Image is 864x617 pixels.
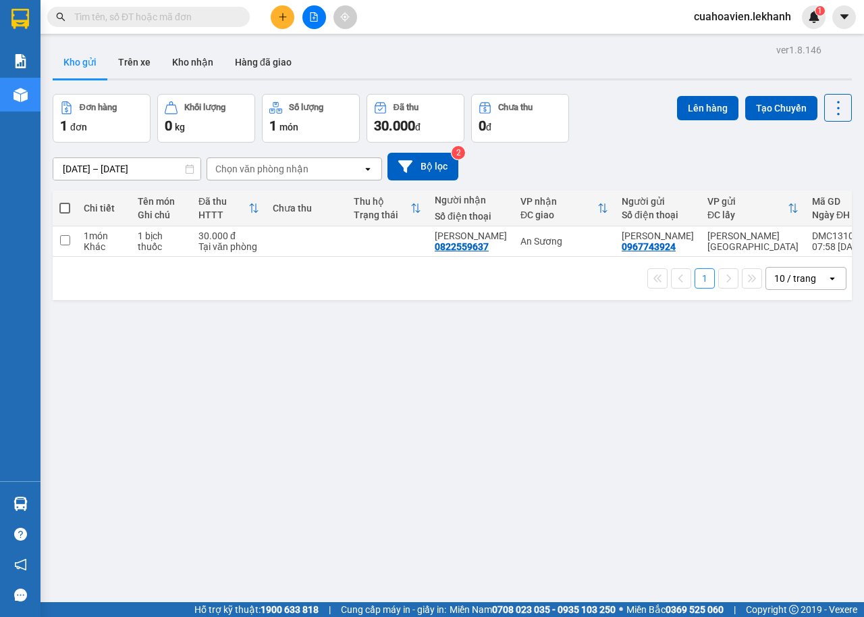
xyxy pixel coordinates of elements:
span: ⚪️ [619,607,623,612]
span: caret-down [838,11,850,23]
button: Đơn hàng1đơn [53,94,151,143]
span: copyright [789,605,799,614]
img: logo-vxr [11,9,29,29]
span: search [56,12,65,22]
div: Người gửi [622,196,694,207]
img: solution-icon [13,54,28,68]
div: 10 / trang [774,272,816,285]
button: file-add [302,5,326,29]
button: aim [333,5,357,29]
button: Bộ lọc [387,153,458,180]
span: notification [14,558,27,571]
div: Chọn văn phòng nhận [215,162,308,176]
th: Toggle SortBy [701,191,805,226]
sup: 1 [815,6,825,16]
div: ĐC giao [520,209,597,220]
input: Tìm tên, số ĐT hoặc mã đơn [74,9,234,24]
div: Chưa thu [273,203,340,214]
span: | [734,602,736,617]
div: Tên món [138,196,185,207]
span: 0 [479,118,486,134]
span: aim [340,12,350,22]
button: plus [271,5,294,29]
div: [PERSON_NAME][GEOGRAPHIC_DATA] [707,230,799,252]
input: Select a date range. [53,158,200,180]
div: Số lượng [289,103,323,112]
span: kg [175,122,185,132]
div: An Sương [520,236,608,247]
div: HTTT [198,209,248,220]
div: Tại văn phòng [198,241,259,252]
div: Linh [622,230,694,241]
div: 30.000 đ [198,230,259,241]
sup: 2 [452,146,465,159]
span: question-circle [14,528,27,541]
div: Khối lượng [184,103,225,112]
span: | [329,602,331,617]
div: Đơn hàng [80,103,117,112]
img: warehouse-icon [13,88,28,102]
span: Cung cấp máy in - giấy in: [341,602,446,617]
span: 30.000 [374,118,415,134]
div: VP nhận [520,196,597,207]
svg: open [827,273,838,284]
div: 1 món [84,230,124,241]
div: ĐC lấy [707,209,788,220]
div: 1 bịch thuốc [138,230,185,252]
button: Chưa thu0đ [471,94,569,143]
svg: open [362,164,373,174]
span: 1 [60,118,67,134]
div: Trạng thái [354,209,410,220]
button: Hàng đã giao [224,46,302,78]
img: icon-new-feature [808,11,820,23]
div: Đã thu [198,196,248,207]
button: Số lượng1món [262,94,360,143]
button: Kho gửi [53,46,107,78]
div: Chưa thu [498,103,533,112]
span: Miền Nam [450,602,616,617]
button: 1 [695,268,715,289]
span: đơn [70,122,87,132]
span: cuahoavien.lekhanh [683,8,802,25]
span: 1 [817,6,822,16]
th: Toggle SortBy [347,191,428,226]
span: 1 [269,118,277,134]
span: plus [278,12,288,22]
div: Khác [84,241,124,252]
button: Đã thu30.000đ [367,94,464,143]
div: VP gửi [707,196,788,207]
th: Toggle SortBy [514,191,615,226]
div: ver 1.8.146 [776,43,821,57]
th: Toggle SortBy [192,191,266,226]
div: Chi tiết [84,203,124,214]
div: 0822559637 [435,241,489,252]
div: Thu hộ [354,196,410,207]
span: Hỗ trợ kỹ thuật: [194,602,319,617]
div: THÙY LINH [435,230,507,241]
div: Đã thu [394,103,418,112]
div: Số điện thoại [435,211,507,222]
span: 0 [165,118,172,134]
div: Số điện thoại [622,209,694,220]
div: Người nhận [435,195,507,205]
button: Trên xe [107,46,161,78]
button: Khối lượng0kg [157,94,255,143]
button: Tạo Chuyến [745,96,817,120]
button: caret-down [832,5,856,29]
strong: 1900 633 818 [261,604,319,615]
button: Lên hàng [677,96,738,120]
span: món [279,122,298,132]
span: đ [415,122,421,132]
span: file-add [309,12,319,22]
div: 0967743924 [622,241,676,252]
strong: 0708 023 035 - 0935 103 250 [492,604,616,615]
span: Miền Bắc [626,602,724,617]
img: warehouse-icon [13,497,28,511]
button: Kho nhận [161,46,224,78]
div: Ghi chú [138,209,185,220]
span: đ [486,122,491,132]
strong: 0369 525 060 [666,604,724,615]
span: message [14,589,27,601]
